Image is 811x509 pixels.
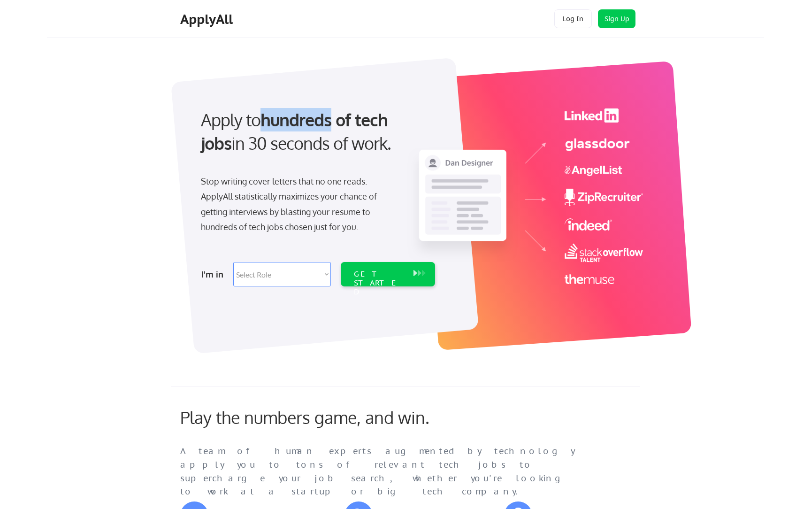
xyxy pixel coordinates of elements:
div: A team of human experts augmented by technology apply you to tons of relevant tech jobs to superc... [180,445,593,499]
button: Sign Up [598,9,635,28]
strong: hundreds of tech jobs [201,109,392,154]
button: Log In [554,9,592,28]
div: GET STARTED [354,270,404,297]
div: ApplyAll [180,11,236,27]
div: Apply to in 30 seconds of work. [201,108,431,155]
div: Play the numbers game, and win. [180,407,471,427]
div: I'm in [201,267,228,282]
div: Stop writing cover letters that no one reads. ApplyAll statistically maximizes your chance of get... [201,174,394,235]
